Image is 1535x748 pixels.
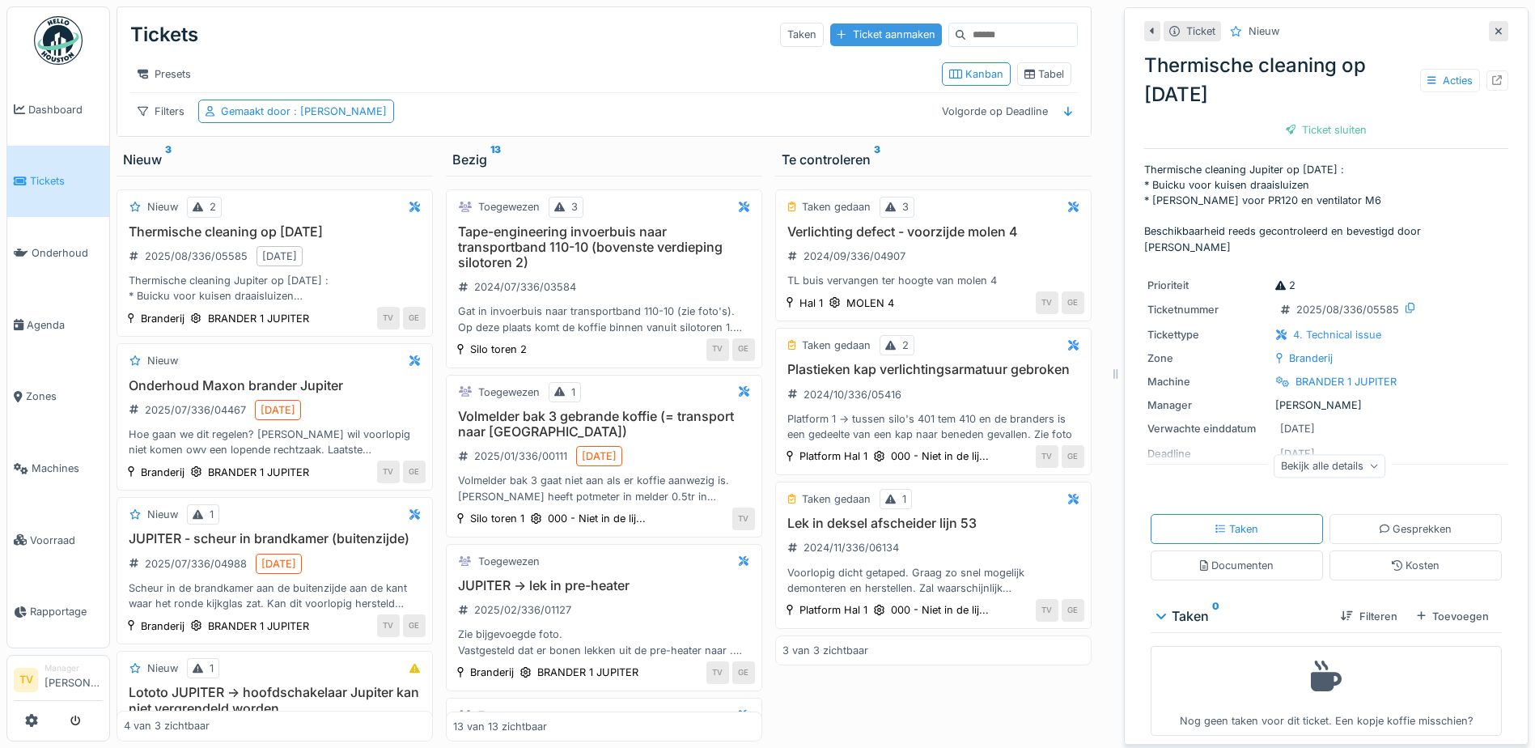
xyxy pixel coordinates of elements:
[891,602,989,618] div: 000 - Niet in de lij...
[208,465,309,480] div: BRANDER 1 JUPITER
[28,102,103,117] span: Dashboard
[141,618,184,634] div: Branderij
[780,23,824,46] div: Taken
[403,614,426,637] div: GE
[474,602,571,618] div: 2025/02/336/01127
[478,385,540,400] div: Toegewezen
[782,362,1084,377] h3: Plastieken kap verlichtingsarmatuur gebroken
[403,307,426,329] div: GE
[1296,302,1399,317] div: 2025/08/336/05585
[32,461,103,476] span: Machines
[14,668,38,692] li: TV
[124,378,426,393] h3: Onderhoud Maxon brander Jupiter
[782,224,1084,240] h3: Verlichting defect - voorzijde molen 4
[804,387,901,402] div: 2024/10/336/05416
[782,150,1085,169] div: Te controleren
[7,146,109,218] a: Tickets
[1062,599,1084,622] div: GE
[902,338,909,353] div: 2
[732,338,755,361] div: GE
[537,665,638,680] div: BRANDER 1 JUPITER
[1420,69,1480,92] div: Acties
[453,224,755,271] h3: Tape-engineering invoerbuis naar transportband 110-10 (bovenste verdieping silotoren 2)
[1215,521,1258,537] div: Taken
[802,199,871,215] div: Taken gedaan
[782,273,1084,288] div: TL buis vervangen ter hoogte van molen 4
[261,402,295,418] div: [DATE]
[478,554,540,569] div: Toegewezen
[124,580,426,611] div: Scheur in de brandkamer aan de buitenzijde aan de kant waar het ronde kijkglas zat. Kan dit voorl...
[453,627,755,657] div: Zie bijgevoegde foto. Vastgesteld dat er bonen lekken uit de pre-heater naar . Deze blijven boven...
[32,245,103,261] span: Onderhoud
[1147,302,1269,317] div: Ticketnummer
[208,618,309,634] div: BRANDER 1 JUPITER
[1161,653,1491,729] div: Nog geen taken voor dit ticket. Een kopje koffie misschien?
[804,249,905,264] div: 2024/09/336/04907
[453,578,755,593] h3: JUPITER -> lek in pre-heater
[124,531,426,546] h3: JUPITER - scheur in brandkamer (buitenzijde)
[490,150,501,169] sup: 13
[7,504,109,576] a: Voorraad
[582,448,617,464] div: [DATE]
[891,448,989,464] div: 000 - Niet in de lij...
[949,66,1003,82] div: Kanban
[1157,606,1328,626] div: Taken
[470,511,524,526] div: Silo toren 1
[147,507,178,522] div: Nieuw
[45,662,103,697] li: [PERSON_NAME]
[26,389,103,404] span: Zones
[1392,558,1440,573] div: Kosten
[782,565,1084,596] div: Voorlopig dicht getaped. Graag zo snel mogelijk demonteren en herstellen. Zal waarschijnlijk prod...
[147,199,178,215] div: Nieuw
[470,342,527,357] div: Silo toren 2
[1279,119,1374,141] div: Ticket sluiten
[141,311,184,326] div: Branderij
[1147,278,1269,293] div: Prioriteit
[1147,374,1269,389] div: Machine
[1036,291,1058,314] div: TV
[1280,421,1315,436] div: [DATE]
[706,661,729,684] div: TV
[1410,606,1495,627] div: Toevoegen
[30,533,103,548] span: Voorraad
[804,540,899,555] div: 2024/11/336/06134
[1274,454,1385,478] div: Bekijk alle details
[7,217,109,289] a: Onderhoud
[7,361,109,433] a: Zones
[130,100,192,123] div: Filters
[1147,397,1505,413] div: [PERSON_NAME]
[45,662,103,674] div: Manager
[1275,278,1295,293] div: 2
[799,602,867,618] div: Platform Hal 1
[802,338,871,353] div: Taken gedaan
[221,104,387,119] div: Gemaakt door
[7,576,109,648] a: Rapportage
[782,643,868,658] div: 3 van 3 zichtbaar
[290,105,387,117] span: : [PERSON_NAME]
[1200,558,1274,573] div: Documenten
[130,14,198,56] div: Tickets
[478,199,540,215] div: Toegewezen
[141,465,184,480] div: Branderij
[1249,23,1279,39] div: Nieuw
[7,432,109,504] a: Machines
[453,473,755,504] div: Volmelder bak 3 gaat niet aan als er koffie aanwezig is. [PERSON_NAME] heeft potmeter in melder 0...
[1147,397,1269,413] div: Manager
[453,409,755,440] h3: Volmelder bak 3 gebrande koffie (= transport naar [GEOGRAPHIC_DATA])
[210,507,214,522] div: 1
[1062,445,1084,468] div: GE
[147,661,178,676] div: Nieuw
[30,173,103,189] span: Tickets
[124,224,426,240] h3: Thermische cleaning op [DATE]
[145,556,247,572] div: 2025/07/336/04988
[453,719,547,734] div: 13 van 13 zichtbaar
[474,448,567,464] div: 2025/01/336/00111
[470,665,514,680] div: Branderij
[1212,606,1219,626] sup: 0
[474,279,576,295] div: 2024/07/336/03584
[830,23,941,45] div: Ticket aanmaken
[782,516,1084,531] h3: Lek in deksel afscheider lijn 53
[377,461,400,483] div: TV
[208,311,309,326] div: BRANDER 1 JUPITER
[1289,351,1333,366] div: Branderij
